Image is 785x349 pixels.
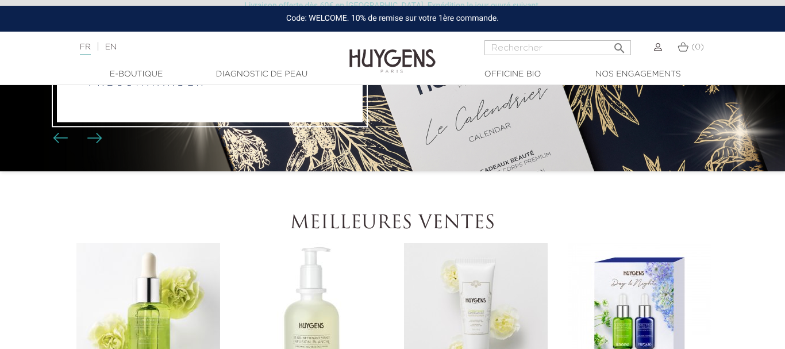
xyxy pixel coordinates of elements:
a: Officine Bio [455,68,570,80]
a: FR [80,43,91,55]
a: p r é c o m m a n d e r [88,79,203,88]
h2: Meilleures ventes [74,213,711,235]
a: EN [105,43,117,51]
div: | [74,40,318,54]
div: Boutons du carrousel [57,129,95,147]
input: Rechercher [484,40,631,55]
span: (0) [691,43,704,51]
img: Huygens [349,30,436,75]
a: Nos engagements [580,68,695,80]
i:  [613,38,626,52]
button:  [609,37,630,52]
a: E-Boutique [79,68,194,80]
a: Diagnostic de peau [204,68,319,80]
